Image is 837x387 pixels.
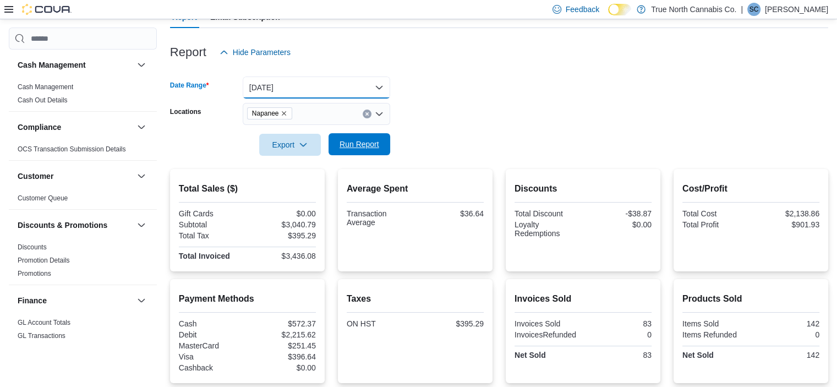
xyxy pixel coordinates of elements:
div: $901.93 [753,220,819,229]
div: Items Sold [682,319,749,328]
p: [PERSON_NAME] [765,3,828,16]
span: Dark Mode [608,15,609,16]
div: $2,138.86 [753,209,819,218]
span: GL Transactions [18,331,65,340]
div: 142 [753,351,819,359]
button: Finance [18,295,133,306]
div: $0.00 [249,363,316,372]
strong: Net Sold [682,351,714,359]
button: Hide Parameters [215,41,295,63]
button: [DATE] [243,77,390,99]
button: Customer [135,170,148,183]
button: Clear input [363,110,371,118]
a: Promotions [18,270,51,277]
input: Dark Mode [608,4,631,15]
a: GL Transactions [18,332,65,340]
button: Discounts & Promotions [18,220,133,231]
h2: Payment Methods [179,292,316,306]
h2: Taxes [347,292,484,306]
div: Debit [179,330,245,339]
strong: Total Invoiced [179,252,230,260]
h2: Invoices Sold [515,292,652,306]
span: Export [266,134,314,156]
span: Promotions [18,269,51,278]
div: Cashback [179,363,245,372]
div: $395.29 [249,231,316,240]
div: 83 [585,319,652,328]
h2: Products Sold [682,292,819,306]
div: $3,436.08 [249,252,316,260]
div: Loyalty Redemptions [515,220,581,238]
span: Discounts [18,243,47,252]
div: -$38.87 [585,209,652,218]
span: Napanee [247,107,293,119]
div: Invoices Sold [515,319,581,328]
div: ON HST [347,319,413,328]
button: Compliance [18,122,133,133]
h2: Average Spent [347,182,484,195]
div: Total Discount [515,209,581,218]
div: Finance [9,316,157,347]
div: 0 [753,330,819,339]
button: Run Report [329,133,390,155]
div: 0 [585,330,652,339]
span: Run Report [340,139,379,150]
span: Napanee [252,108,279,119]
a: Promotion Details [18,257,70,264]
div: Cash [179,319,245,328]
a: Cash Out Details [18,96,68,104]
div: Total Tax [179,231,245,240]
label: Locations [170,107,201,116]
div: Total Profit [682,220,749,229]
div: Customer [9,192,157,209]
a: Customer Queue [18,194,68,202]
div: Gift Cards [179,209,245,218]
button: Cash Management [135,58,148,72]
h3: Customer [18,171,53,182]
div: Cash Management [9,80,157,111]
div: $395.29 [417,319,484,328]
span: Cash Out Details [18,96,68,105]
span: OCS Transaction Submission Details [18,145,126,154]
a: GL Account Totals [18,319,70,326]
div: Discounts & Promotions [9,241,157,285]
a: OCS Transaction Submission Details [18,145,126,153]
label: Date Range [170,81,209,90]
div: $36.64 [417,209,484,218]
button: Compliance [135,121,148,134]
h3: Report [170,46,206,59]
span: SC [750,3,759,16]
div: MasterCard [179,341,245,350]
div: Compliance [9,143,157,160]
h3: Cash Management [18,59,86,70]
div: $3,040.79 [249,220,316,229]
div: Sam Connors [747,3,761,16]
button: Remove Napanee from selection in this group [281,110,287,117]
div: Transaction Average [347,209,413,227]
img: Cova [22,4,72,15]
div: 83 [585,351,652,359]
a: Discounts [18,243,47,251]
div: Total Cost [682,209,749,218]
p: | [741,3,743,16]
div: $2,215.62 [249,330,316,339]
div: InvoicesRefunded [515,330,581,339]
span: Promotion Details [18,256,70,265]
button: Cash Management [18,59,133,70]
button: Export [259,134,321,156]
div: 142 [753,319,819,328]
button: Customer [18,171,133,182]
span: GL Account Totals [18,318,70,327]
span: Customer Queue [18,194,68,203]
div: Subtotal [179,220,245,229]
a: Cash Management [18,83,73,91]
button: Discounts & Promotions [135,219,148,232]
span: Feedback [566,4,599,15]
h2: Total Sales ($) [179,182,316,195]
div: Visa [179,352,245,361]
div: $396.64 [249,352,316,361]
h3: Finance [18,295,47,306]
button: Finance [135,294,148,307]
span: Hide Parameters [233,47,291,58]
